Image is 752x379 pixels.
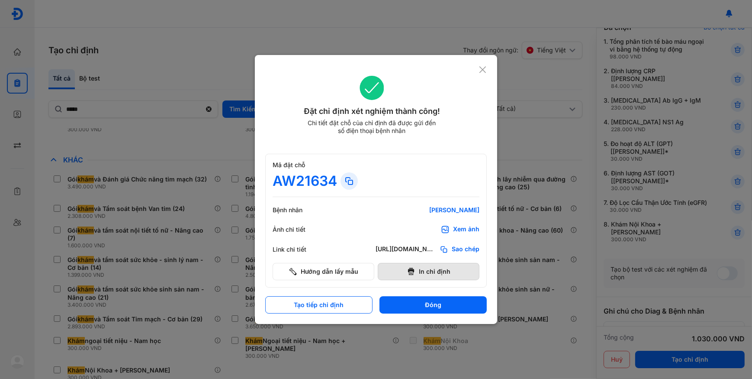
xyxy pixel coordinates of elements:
[376,245,436,254] div: [URL][DOMAIN_NAME]
[379,296,487,314] button: Đóng
[273,206,325,214] div: Bệnh nhân
[265,105,479,117] div: Đặt chỉ định xét nghiệm thành công!
[273,161,479,169] div: Mã đặt chỗ
[452,245,479,254] span: Sao chép
[273,172,337,190] div: AW21634
[378,263,479,280] button: In chỉ định
[265,296,373,314] button: Tạo tiếp chỉ định
[376,206,479,214] div: [PERSON_NAME]
[273,226,325,233] div: Ảnh chi tiết
[273,263,374,280] button: Hướng dẫn lấy mẫu
[304,119,440,135] div: Chi tiết đặt chỗ của chỉ định đã được gửi đến số điện thoại bệnh nhân
[453,225,479,234] div: Xem ảnh
[273,246,325,253] div: Link chi tiết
